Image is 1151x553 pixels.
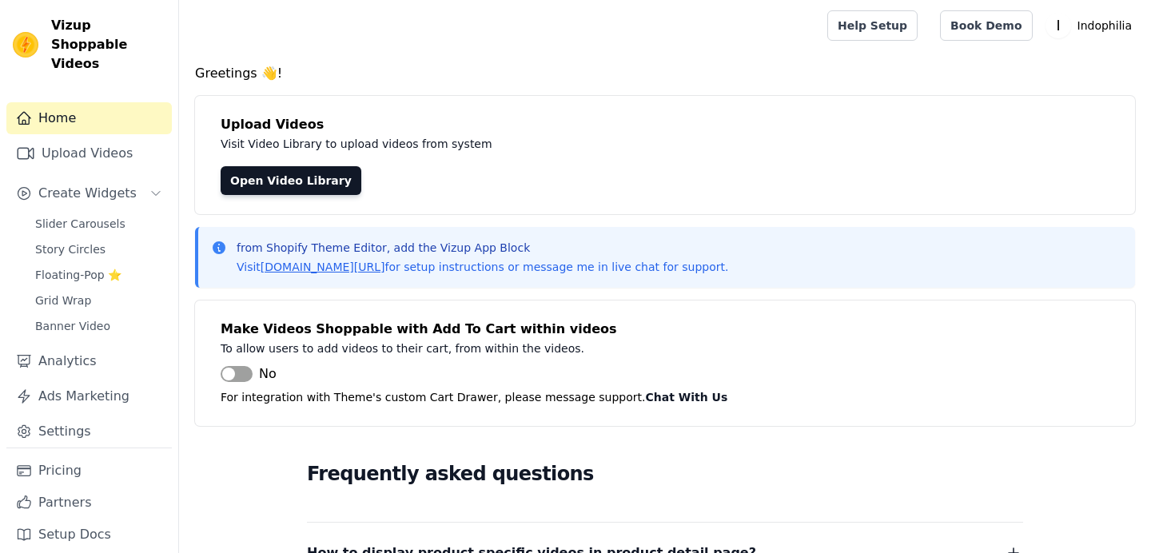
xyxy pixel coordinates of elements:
[6,177,172,209] button: Create Widgets
[38,184,137,203] span: Create Widgets
[237,259,728,275] p: Visit for setup instructions or message me in live chat for support.
[35,267,121,283] span: Floating-Pop ⭐
[13,32,38,58] img: Vizup
[6,487,172,519] a: Partners
[1071,11,1138,40] p: Indophilia
[221,388,1109,407] p: For integration with Theme's custom Cart Drawer, please message support.
[221,134,937,153] p: Visit Video Library to upload videos from system
[35,216,125,232] span: Slider Carousels
[195,64,1135,83] h4: Greetings 👋!
[6,455,172,487] a: Pricing
[26,315,172,337] a: Banner Video
[221,115,1109,134] h4: Upload Videos
[261,261,385,273] a: [DOMAIN_NAME][URL]
[6,416,172,448] a: Settings
[940,10,1032,41] a: Book Demo
[827,10,918,41] a: Help Setup
[646,388,728,407] button: Chat With Us
[221,364,277,384] button: No
[35,241,106,257] span: Story Circles
[221,166,361,195] a: Open Video Library
[6,345,172,377] a: Analytics
[237,240,728,256] p: from Shopify Theme Editor, add the Vizup App Block
[1056,18,1060,34] text: I
[307,458,1023,490] h2: Frequently asked questions
[35,318,110,334] span: Banner Video
[51,16,165,74] span: Vizup Shoppable Videos
[259,364,277,384] span: No
[6,519,172,551] a: Setup Docs
[26,238,172,261] a: Story Circles
[221,320,1109,339] h4: Make Videos Shoppable with Add To Cart within videos
[6,102,172,134] a: Home
[1045,11,1138,40] button: I Indophilia
[26,213,172,235] a: Slider Carousels
[35,292,91,308] span: Grid Wrap
[26,289,172,312] a: Grid Wrap
[221,339,937,358] p: To allow users to add videos to their cart, from within the videos.
[6,137,172,169] a: Upload Videos
[26,264,172,286] a: Floating-Pop ⭐
[6,380,172,412] a: Ads Marketing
